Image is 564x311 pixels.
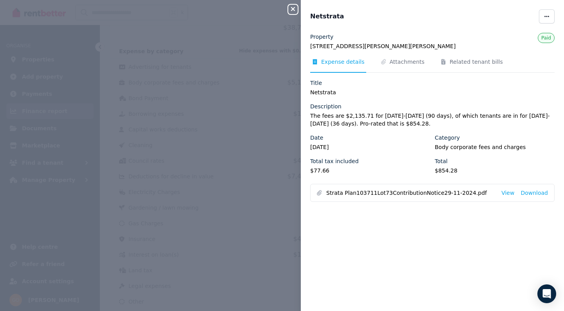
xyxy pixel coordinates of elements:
[310,134,323,142] label: Date
[310,33,333,41] label: Property
[541,35,551,41] span: Paid
[310,42,555,50] legend: [STREET_ADDRESS][PERSON_NAME][PERSON_NAME]
[310,167,430,174] legend: $77.66
[435,157,448,165] label: Total
[310,12,344,21] span: Netstrata
[326,189,495,197] span: Strata Plan103711Lot73ContributionNotice29-11-2024.pdf
[435,134,460,142] label: Category
[521,189,548,197] a: Download
[310,143,430,151] legend: [DATE]
[537,284,556,303] div: Open Intercom Messenger
[501,189,514,197] a: View
[310,79,322,87] label: Title
[435,167,555,174] legend: $854.28
[435,143,555,151] legend: Body corporate fees and charges
[310,112,555,128] legend: The fees are $2,135.71 for [DATE]-[DATE] (90 days), of which tenants are in for [DATE]-[DATE] (36...
[321,58,365,66] span: Expense details
[390,58,425,66] span: Attachments
[310,157,359,165] label: Total tax included
[310,102,342,110] label: Description
[450,58,503,66] span: Related tenant bills
[310,88,555,96] legend: Netstrata
[310,58,555,73] nav: Tabs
